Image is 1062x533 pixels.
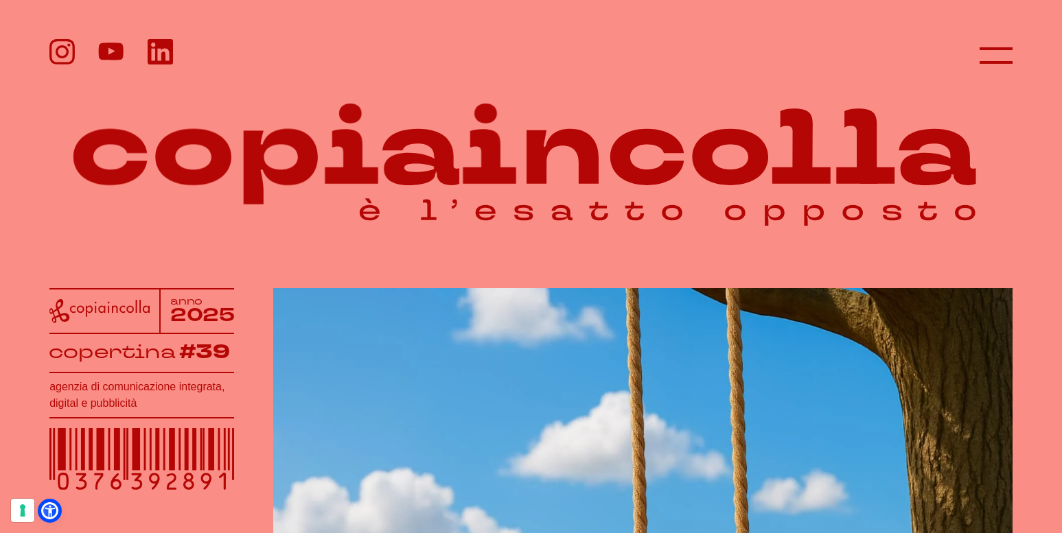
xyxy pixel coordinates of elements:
button: Le tue preferenze relative al consenso per le tecnologie di tracciamento [11,499,34,522]
tspan: copertina [49,339,178,364]
tspan: anno [170,295,203,309]
a: Open Accessibility Menu [41,502,58,519]
h1: agenzia di comunicazione integrata, digital e pubblicità [49,379,234,412]
tspan: #39 [181,338,233,366]
tspan: 2025 [170,303,235,329]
